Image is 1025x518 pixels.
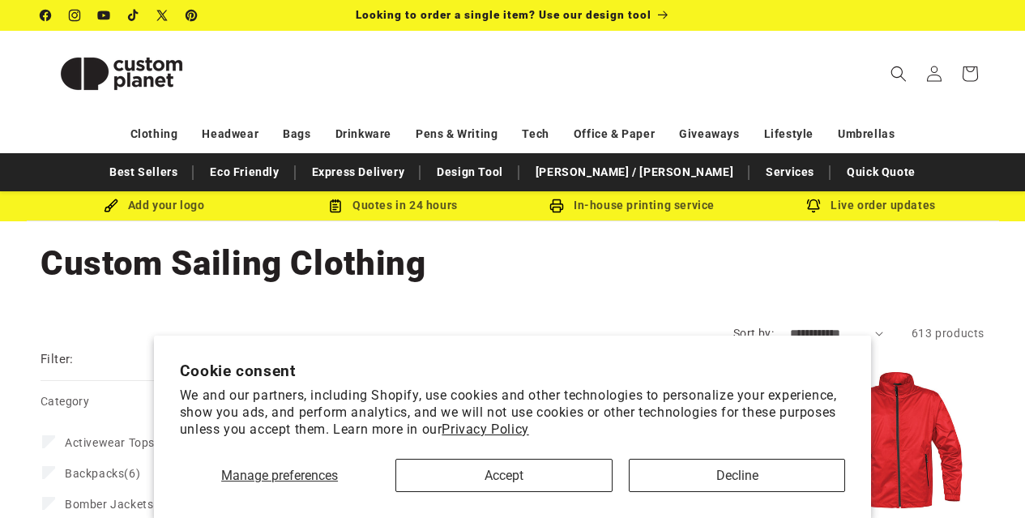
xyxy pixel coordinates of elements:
[839,158,924,186] a: Quick Quote
[356,8,651,21] span: Looking to order a single item? Use our design tool
[101,158,186,186] a: Best Sellers
[574,120,655,148] a: Office & Paper
[416,120,498,148] a: Pens & Writing
[41,242,984,285] h1: Custom Sailing Clothing
[328,199,343,213] img: Order Updates Icon
[202,158,287,186] a: Eco Friendly
[65,498,153,511] span: Bomber Jackets
[806,199,821,213] img: Order updates
[881,56,916,92] summary: Search
[65,435,177,450] span: (35)
[283,120,310,148] a: Bags
[335,120,391,148] a: Drinkware
[752,195,991,216] div: Live order updates
[180,387,846,438] p: We and our partners, including Shopify, use cookies and other technologies to personalize your ex...
[304,158,413,186] a: Express Delivery
[35,195,274,216] div: Add your logo
[442,422,528,437] a: Privacy Policy
[180,459,380,492] button: Manage preferences
[41,381,251,422] summary: Category (0 selected)
[944,440,1025,518] iframe: Chat Widget
[513,195,752,216] div: In-house printing service
[522,120,549,148] a: Tech
[549,199,564,213] img: In-house printing
[395,459,612,492] button: Accept
[758,158,822,186] a: Services
[104,199,118,213] img: Brush Icon
[41,395,89,408] span: Category
[65,466,140,481] span: (6)
[912,327,984,340] span: 613 products
[41,37,203,110] img: Custom Planet
[429,158,511,186] a: Design Tool
[65,497,169,512] span: (2)
[130,120,178,148] a: Clothing
[202,120,258,148] a: Headwear
[764,120,814,148] a: Lifestyle
[65,467,124,480] span: Backpacks
[838,120,895,148] a: Umbrellas
[180,362,846,380] h2: Cookie consent
[679,120,739,148] a: Giveaways
[41,350,74,369] h2: Filter:
[733,327,774,340] label: Sort by:
[527,158,741,186] a: [PERSON_NAME] / [PERSON_NAME]
[629,459,845,492] button: Decline
[274,195,513,216] div: Quotes in 24 hours
[35,31,209,116] a: Custom Planet
[221,468,338,483] span: Manage preferences
[65,436,155,449] span: Activewear Tops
